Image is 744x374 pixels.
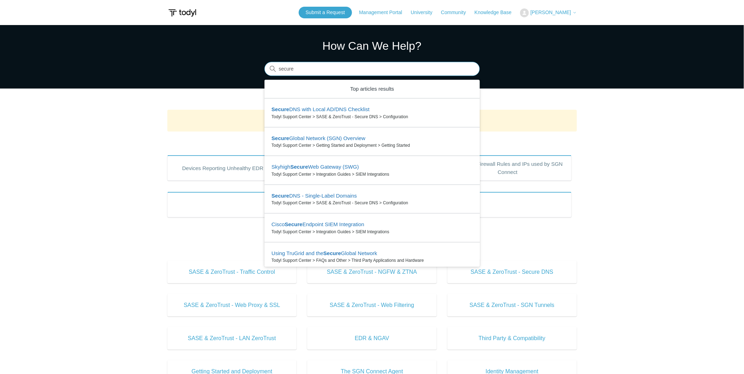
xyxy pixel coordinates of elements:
[167,327,297,350] a: SASE & ZeroTrust - LAN ZeroTrust
[167,192,572,217] a: Product Updates
[178,334,286,343] span: SASE & ZeroTrust - LAN ZeroTrust
[307,261,437,283] a: SASE & ZeroTrust - NGFW & ZTNA
[475,9,519,16] a: Knowledge Base
[520,8,577,17] button: [PERSON_NAME]
[411,9,439,16] a: University
[272,164,359,171] zd-autocomplete-title-multibrand: Suggested result 3 Skyhigh Secure Web Gateway (SWG)
[444,155,572,181] a: Outbound Firewall Rules and IPs used by SGN Connect
[264,80,480,99] zd-autocomplete-header: Top articles results
[299,7,352,18] a: Submit a Request
[272,193,289,199] em: Secure
[167,155,295,181] a: Devices Reporting Unhealthy EDR States
[458,334,566,343] span: Third Party & Compatibility
[318,301,426,309] span: SASE & ZeroTrust - Web Filtering
[272,114,473,120] zd-autocomplete-breadcrumbs-multibrand: Todyl Support Center > SASE & ZeroTrust - Secure DNS > Configuration
[264,62,480,76] input: Search
[167,6,197,19] img: Todyl Support Center Help Center home page
[272,106,289,112] em: Secure
[290,164,308,170] em: Secure
[272,135,289,141] em: Secure
[264,37,480,54] h1: How Can We Help?
[272,250,377,258] zd-autocomplete-title-multibrand: Suggested result 6 Using TruGrid and the Secure Global Network
[272,193,357,200] zd-autocomplete-title-multibrand: Suggested result 4 Secure DNS - Single-Label Domains
[178,301,286,309] span: SASE & ZeroTrust - Web Proxy & SSL
[167,261,297,283] a: SASE & ZeroTrust - Traffic Control
[178,268,286,276] span: SASE & ZeroTrust - Traffic Control
[458,268,566,276] span: SASE & ZeroTrust - Secure DNS
[272,142,473,149] zd-autocomplete-breadcrumbs-multibrand: Todyl Support Center > Getting Started and Deployment > Getting Started
[285,221,302,227] em: Secure
[530,10,571,15] span: [PERSON_NAME]
[447,294,577,316] a: SASE & ZeroTrust - SGN Tunnels
[272,171,473,177] zd-autocomplete-breadcrumbs-multibrand: Todyl Support Center > Integration Guides > SIEM Integrations
[318,334,426,343] span: EDR & NGAV
[323,250,341,256] em: Secure
[272,106,370,114] zd-autocomplete-title-multibrand: Suggested result 1 Secure DNS with Local AD/DNS Checklist
[447,327,577,350] a: Third Party & Compatibility
[318,268,426,276] span: SASE & ZeroTrust - NGFW & ZTNA
[167,246,577,257] h2: Knowledge Base
[272,135,365,143] zd-autocomplete-title-multibrand: Suggested result 2 Secure Global Network (SGN) Overview
[272,257,473,264] zd-autocomplete-breadcrumbs-multibrand: Todyl Support Center > FAQs and Other > Third Party Applications and Hardware
[272,200,473,206] zd-autocomplete-breadcrumbs-multibrand: Todyl Support Center > SASE & ZeroTrust - Secure DNS > Configuration
[167,294,297,316] a: SASE & ZeroTrust - Web Proxy & SSL
[447,261,577,283] a: SASE & ZeroTrust - Secure DNS
[307,327,437,350] a: EDR & NGAV
[167,137,577,149] h2: Popular Articles
[307,294,437,316] a: SASE & ZeroTrust - Web Filtering
[458,301,566,309] span: SASE & ZeroTrust - SGN Tunnels
[359,9,409,16] a: Management Portal
[441,9,473,16] a: Community
[272,229,473,235] zd-autocomplete-breadcrumbs-multibrand: Todyl Support Center > Integration Guides > SIEM Integrations
[272,221,364,229] zd-autocomplete-title-multibrand: Suggested result 5 Cisco Secure Endpoint SIEM Integration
